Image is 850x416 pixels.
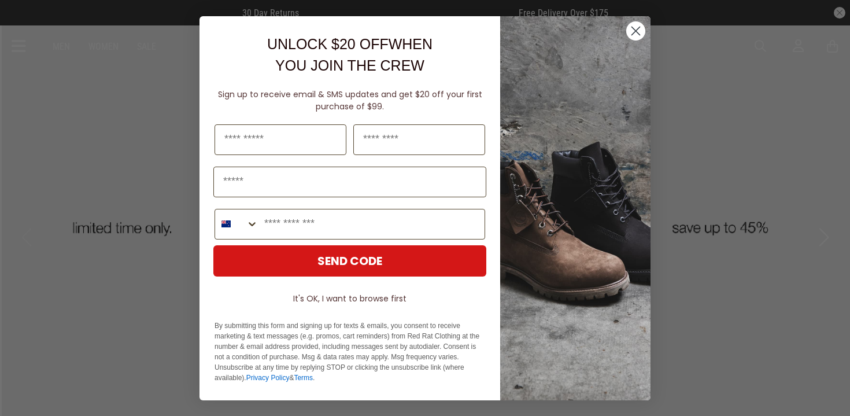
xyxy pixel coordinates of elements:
img: New Zealand [221,219,231,229]
input: Email [213,167,486,197]
span: UNLOCK $20 OFF [267,36,389,52]
input: First Name [215,124,346,155]
button: It's OK, I want to browse first [213,288,486,309]
span: YOU JOIN THE CREW [275,57,424,73]
p: By submitting this form and signing up for texts & emails, you consent to receive marketing & tex... [215,321,485,383]
span: Sign up to receive email & SMS updates and get $20 off your first purchase of $99. [218,89,482,112]
a: Privacy Policy [246,374,290,382]
button: Close dialog [626,21,646,41]
span: WHEN [389,36,433,52]
img: f7662613-148e-4c88-9575-6c6b5b55a647.jpeg [500,16,651,400]
a: Terms [294,374,313,382]
button: SEND CODE [213,245,486,277]
button: Search Countries [215,209,258,239]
